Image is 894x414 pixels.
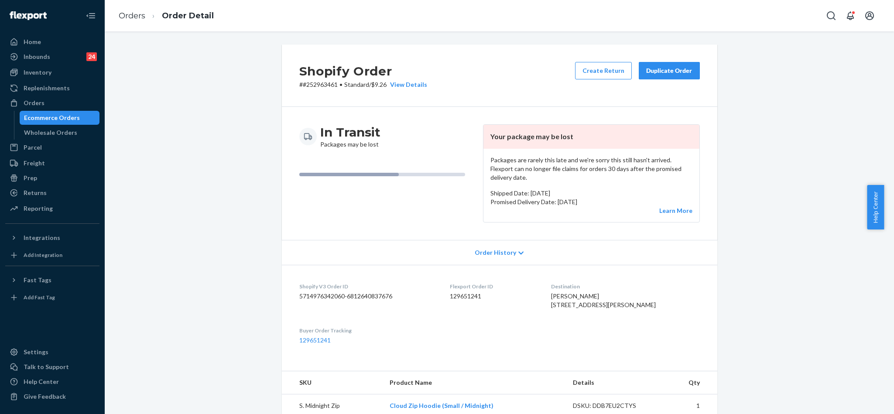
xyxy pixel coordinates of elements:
[10,11,47,20] img: Flexport logo
[299,327,436,334] dt: Buyer Order Tracking
[20,111,100,125] a: Ecommerce Orders
[5,35,99,49] a: Home
[320,124,380,140] h3: In Transit
[24,392,66,401] div: Give Feedback
[344,81,369,88] span: Standard
[390,402,493,409] a: Cloud Zip Hoodie (Small / Midnight)
[5,50,99,64] a: Inbounds24
[24,294,55,301] div: Add Fast Tag
[475,248,516,257] span: Order History
[5,291,99,305] a: Add Fast Tag
[551,292,656,308] span: [PERSON_NAME] [STREET_ADDRESS][PERSON_NAME]
[20,126,100,140] a: Wholesale Orders
[24,377,59,386] div: Help Center
[24,204,53,213] div: Reporting
[490,198,692,206] p: Promised Delivery Date: [DATE]
[24,84,70,92] div: Replenishments
[5,156,99,170] a: Freight
[490,156,692,182] p: Packages are rarely this late and we're sorry this still hasn't arrived. Flexport can no longer f...
[24,159,45,168] div: Freight
[5,202,99,216] a: Reporting
[551,283,700,290] dt: Destination
[5,171,99,185] a: Prep
[861,7,878,24] button: Open account menu
[5,96,99,110] a: Orders
[566,371,662,394] th: Details
[24,233,60,242] div: Integrations
[24,99,45,107] div: Orders
[299,62,427,80] h2: Shopify Order
[573,401,655,410] div: DSKU: DDB7EU2CTYS
[450,283,537,290] dt: Flexport Order ID
[822,7,840,24] button: Open Search Box
[659,207,692,214] a: Learn More
[639,62,700,79] button: Duplicate Order
[320,124,380,149] div: Packages may be lost
[646,66,692,75] div: Duplicate Order
[5,345,99,359] a: Settings
[24,363,69,371] div: Talk to Support
[24,251,62,259] div: Add Integration
[24,52,50,61] div: Inbounds
[24,348,48,356] div: Settings
[162,11,214,21] a: Order Detail
[575,62,632,79] button: Create Return
[5,375,99,389] a: Help Center
[24,143,42,152] div: Parcel
[299,336,331,344] a: 129651241
[661,371,717,394] th: Qty
[86,52,97,61] div: 24
[24,188,47,197] div: Returns
[383,371,566,394] th: Product Name
[24,68,51,77] div: Inventory
[299,80,427,89] p: # #252963461 / $9.26
[299,292,436,301] dd: 5714976342060-6812640837676
[5,231,99,245] button: Integrations
[867,185,884,229] button: Help Center
[5,248,99,262] a: Add Integration
[339,81,343,88] span: •
[299,283,436,290] dt: Shopify V3 Order ID
[24,113,80,122] div: Ecommerce Orders
[24,128,77,137] div: Wholesale Orders
[24,174,37,182] div: Prep
[450,292,537,301] dd: 129651241
[5,360,99,374] a: Talk to Support
[483,125,699,149] header: Your package may be lost
[490,189,692,198] p: Shipped Date: [DATE]
[5,65,99,79] a: Inventory
[24,276,51,284] div: Fast Tags
[119,11,145,21] a: Orders
[112,3,221,29] ol: breadcrumbs
[5,186,99,200] a: Returns
[5,273,99,287] button: Fast Tags
[387,80,427,89] button: View Details
[842,7,859,24] button: Open notifications
[82,7,99,24] button: Close Navigation
[5,81,99,95] a: Replenishments
[282,371,383,394] th: SKU
[5,390,99,404] button: Give Feedback
[24,38,41,46] div: Home
[5,140,99,154] a: Parcel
